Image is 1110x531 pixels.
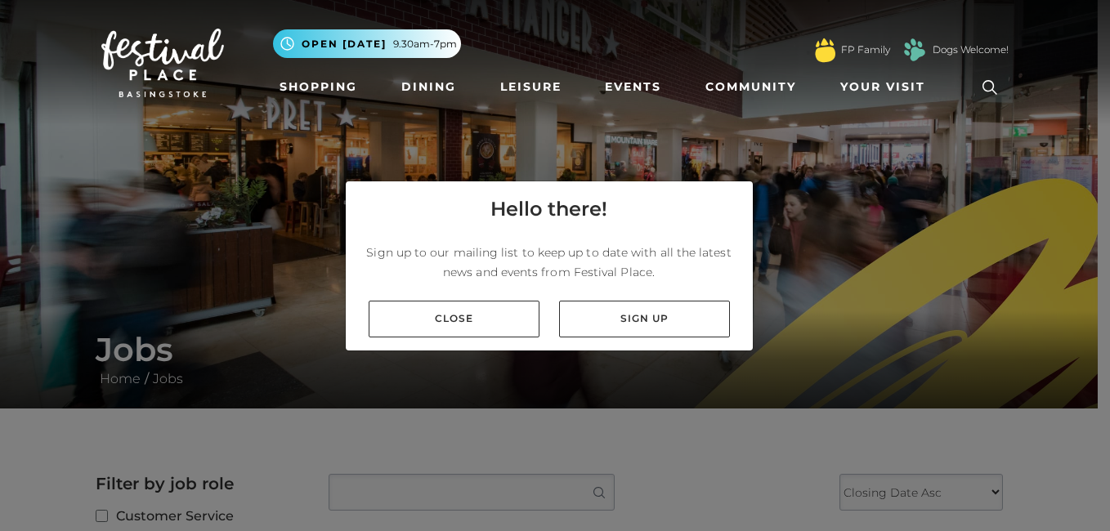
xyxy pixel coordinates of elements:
p: Sign up to our mailing list to keep up to date with all the latest news and events from Festival ... [359,243,740,282]
span: Your Visit [840,78,925,96]
a: Dining [395,72,463,102]
a: FP Family [841,42,890,57]
h4: Hello there! [490,194,607,224]
a: Dogs Welcome! [933,42,1009,57]
a: Close [369,301,539,337]
a: Sign up [559,301,730,337]
a: Leisure [494,72,568,102]
a: Events [598,72,668,102]
a: Shopping [273,72,364,102]
a: Your Visit [834,72,940,102]
button: Open [DATE] 9.30am-7pm [273,29,461,58]
img: Festival Place Logo [101,29,224,97]
span: Open [DATE] [302,37,387,51]
a: Community [699,72,803,102]
span: 9.30am-7pm [393,37,457,51]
